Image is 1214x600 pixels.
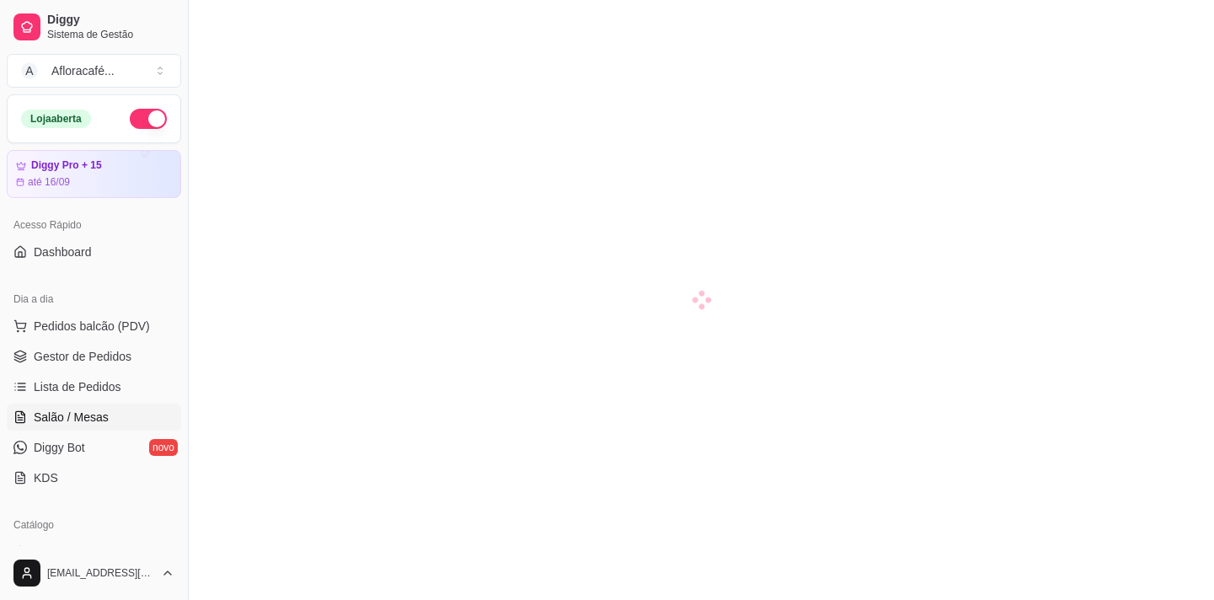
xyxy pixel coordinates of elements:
button: [EMAIL_ADDRESS][DOMAIN_NAME] [7,553,181,593]
button: Pedidos balcão (PDV) [7,313,181,340]
article: até 16/09 [28,175,70,189]
span: Dashboard [34,244,92,260]
span: Gestor de Pedidos [34,348,131,365]
span: Diggy [47,13,174,28]
a: Produtos [7,538,181,565]
span: [EMAIL_ADDRESS][DOMAIN_NAME] [47,566,154,580]
a: Salão / Mesas [7,404,181,431]
div: Loja aberta [21,110,91,128]
span: Salão / Mesas [34,409,109,426]
a: Lista de Pedidos [7,373,181,400]
button: Alterar Status [130,109,167,129]
a: Diggy Botnovo [7,434,181,461]
span: Lista de Pedidos [34,378,121,395]
div: Catálogo [7,512,181,538]
span: Sistema de Gestão [47,28,174,41]
span: Diggy Bot [34,439,85,456]
div: Afloracafé ... [51,62,115,79]
span: Produtos [34,544,81,560]
div: Acesso Rápido [7,212,181,238]
div: Dia a dia [7,286,181,313]
a: Dashboard [7,238,181,265]
article: Diggy Pro + 15 [31,159,102,172]
span: Pedidos balcão (PDV) [34,318,150,335]
span: A [21,62,38,79]
a: Gestor de Pedidos [7,343,181,370]
button: Select a team [7,54,181,88]
a: Diggy Pro + 15até 16/09 [7,150,181,198]
a: DiggySistema de Gestão [7,7,181,47]
a: KDS [7,464,181,491]
span: KDS [34,469,58,486]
